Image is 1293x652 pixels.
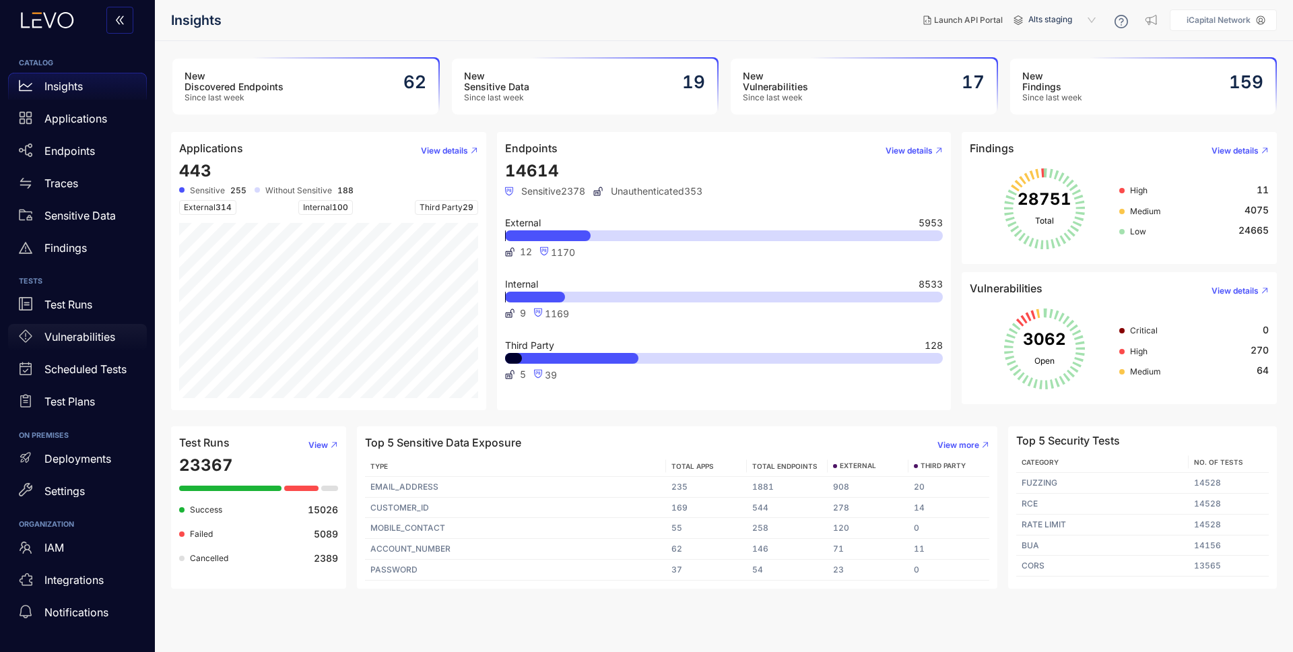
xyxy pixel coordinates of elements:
[505,161,559,181] span: 14614
[666,560,747,581] td: 37
[44,485,85,497] p: Settings
[19,59,136,67] h6: CATALOG
[230,186,246,195] b: 255
[1212,286,1259,296] span: View details
[1189,556,1269,577] td: 13565
[19,432,136,440] h6: ON PREMISES
[265,186,332,195] span: Without Sensitive
[365,539,666,560] td: ACCOUNT_NUMBER
[1022,458,1059,466] span: Category
[505,142,558,154] h4: Endpoints
[682,72,705,92] h2: 19
[44,363,127,375] p: Scheduled Tests
[934,15,1003,25] span: Launch API Portal
[44,298,92,311] p: Test Runs
[1016,473,1188,494] td: FUZZING
[190,186,225,195] span: Sensitive
[8,234,147,267] a: Findings
[593,186,702,197] span: Unauthenticated 353
[8,566,147,599] a: Integrations
[1130,325,1158,335] span: Critical
[505,341,554,350] span: Third Party
[1130,206,1161,216] span: Medium
[44,395,95,407] p: Test Plans
[1022,71,1082,92] h3: New Findings
[505,186,585,197] span: Sensitive 2378
[8,599,147,631] a: Notifications
[927,434,989,456] button: View more
[308,441,328,450] span: View
[671,462,714,470] span: TOTAL APPS
[1130,346,1148,356] span: High
[179,200,236,215] span: External
[190,553,228,563] span: Cancelled
[365,436,521,449] h4: Top 5 Sensitive Data Exposure
[520,247,532,257] span: 12
[970,142,1014,154] h4: Findings
[463,202,473,212] span: 29
[828,560,908,581] td: 23
[8,445,147,478] a: Deployments
[743,93,808,102] span: Since last week
[1201,140,1269,162] button: View details
[332,202,348,212] span: 100
[1257,365,1269,376] span: 64
[314,529,338,540] b: 5089
[1201,280,1269,302] button: View details
[666,477,747,498] td: 235
[19,541,32,554] span: team
[185,93,284,102] span: Since last week
[1016,515,1188,535] td: RATE LIMIT
[44,331,115,343] p: Vulnerabilities
[370,462,388,470] span: TYPE
[1028,9,1098,31] span: Alts staging
[215,202,232,212] span: 314
[1189,473,1269,494] td: 14528
[8,170,147,202] a: Traces
[8,105,147,137] a: Applications
[1130,226,1146,236] span: Low
[44,542,64,554] p: IAM
[743,71,808,92] h3: New Vulnerabilities
[908,498,989,519] td: 14
[1016,535,1188,556] td: BUA
[8,534,147,566] a: IAM
[1189,494,1269,515] td: 14528
[1194,458,1243,466] span: No. of Tests
[410,140,478,162] button: View details
[185,71,284,92] h3: New Discovered Endpoints
[1257,185,1269,195] span: 11
[747,518,828,539] td: 258
[520,369,526,380] span: 5
[1130,366,1161,377] span: Medium
[828,477,908,498] td: 908
[365,477,666,498] td: EMAIL_ADDRESS
[314,553,338,564] b: 2389
[747,560,828,581] td: 54
[415,200,478,215] span: Third Party
[44,80,83,92] p: Insights
[666,518,747,539] td: 55
[520,308,526,319] span: 9
[919,280,943,289] span: 8533
[365,560,666,581] td: PASSWORD
[1189,515,1269,535] td: 14528
[403,72,426,92] h2: 62
[875,140,943,162] button: View details
[298,200,353,215] span: Internal
[908,477,989,498] td: 20
[752,462,818,470] span: TOTAL ENDPOINTS
[106,7,133,34] button: double-left
[747,539,828,560] td: 146
[886,146,933,156] span: View details
[337,186,354,195] b: 188
[505,280,538,289] span: Internal
[19,176,32,190] span: swap
[8,202,147,234] a: Sensitive Data
[365,498,666,519] td: CUSTOMER_ID
[921,462,966,470] span: THIRD PARTY
[114,15,125,27] span: double-left
[8,73,147,105] a: Insights
[1022,93,1082,102] span: Since last week
[840,462,876,470] span: EXTERNAL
